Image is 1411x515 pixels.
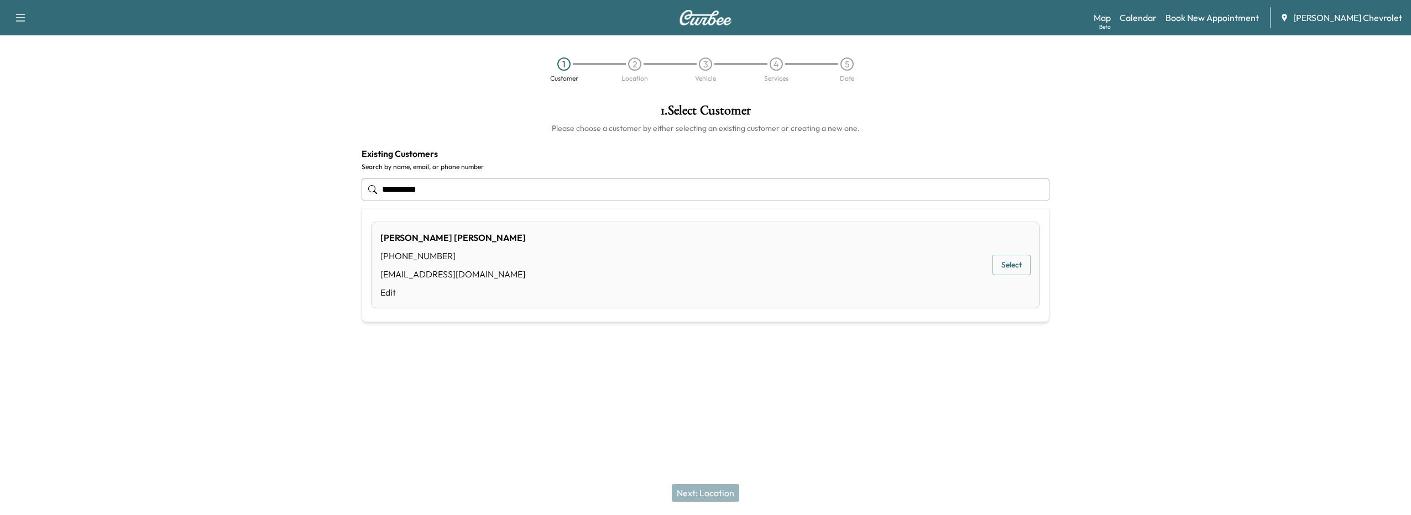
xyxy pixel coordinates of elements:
[992,255,1031,275] button: Select
[550,75,578,82] div: Customer
[380,286,526,299] a: Edit
[362,123,1049,134] h6: Please choose a customer by either selecting an existing customer or creating a new one.
[621,75,648,82] div: Location
[699,57,712,71] div: 3
[628,57,641,71] div: 2
[380,231,526,244] div: [PERSON_NAME] [PERSON_NAME]
[770,57,783,71] div: 4
[679,10,732,25] img: Curbee Logo
[380,249,526,262] div: [PHONE_NUMBER]
[1293,11,1402,24] span: [PERSON_NAME] Chevrolet
[840,57,854,71] div: 5
[1120,11,1157,24] a: Calendar
[1094,11,1111,24] a: MapBeta
[1099,23,1111,31] div: Beta
[362,147,1049,160] h4: Existing Customers
[380,267,526,281] div: [EMAIL_ADDRESS][DOMAIN_NAME]
[764,75,788,82] div: Services
[840,75,854,82] div: Date
[557,57,571,71] div: 1
[1166,11,1259,24] a: Book New Appointment
[362,162,1049,171] label: Search by name, email, or phone number
[362,104,1049,123] h1: 1 . Select Customer
[695,75,716,82] div: Vehicle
